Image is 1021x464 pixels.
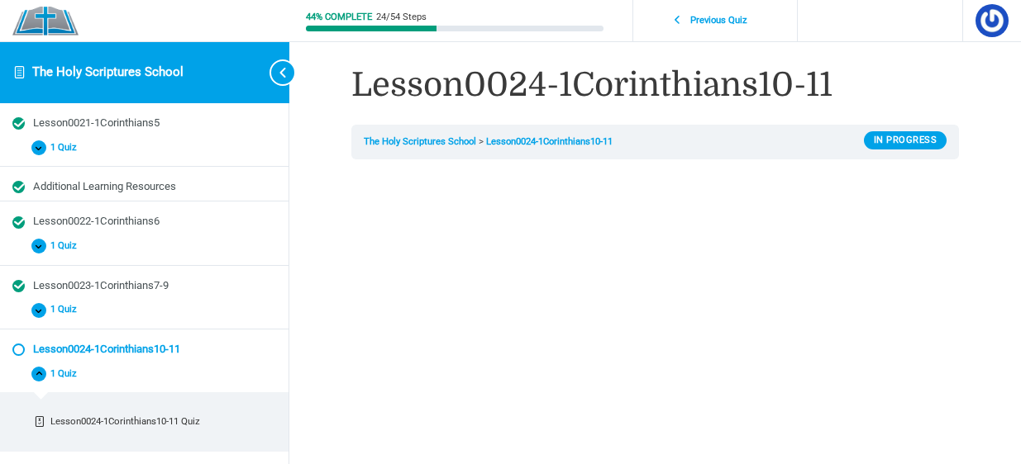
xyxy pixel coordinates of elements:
div: Completed [12,181,25,193]
div: 24/54 Steps [376,12,427,21]
div: Lesson0024-1Corinthians10-11 Quiz [50,414,266,428]
span: 1 Quiz [46,142,87,154]
span: 1 Quiz [46,368,87,380]
div: Not started [12,343,25,356]
a: The Holy Scriptures School [364,136,476,147]
div: Completed [12,280,25,292]
span: 1 Quiz [46,304,87,315]
h1: Lesson0024-1Corinthians10-11 [351,62,959,108]
button: 1 Quiz [12,135,276,159]
div: In Progress [864,131,947,149]
a: The Holy Scriptures School [32,64,184,79]
a: Completed Lesson0022-1Corinthians6 [12,214,276,230]
span: 1 Quiz [46,240,87,252]
div: Completed [12,117,25,130]
button: 1 Quiz [12,234,276,258]
nav: Breadcrumbs [351,125,959,159]
div: Lesson0023-1Corinthians7-9 [33,278,276,294]
a: Completed Additional Learning Resources [12,179,276,195]
a: Previous Quiz [637,6,793,36]
a: Not started Lesson0024-1Corinthians10-11 [12,342,276,357]
a: Completed Lesson0021-1Corinthians5 [12,116,276,131]
button: 1 Quiz [12,298,276,322]
div: Additional Learning Resources [33,179,276,195]
a: Lesson0024-1Corinthians10-11 [486,136,613,147]
div: Incomplete [33,416,45,428]
button: 1 Quiz [12,362,276,386]
div: Lesson0022-1Corinthians6 [33,214,276,230]
div: Lesson0021-1Corinthians5 [33,116,276,131]
span: Previous Quiz [681,15,757,26]
a: Incomplete Lesson0024-1Corinthians10-11 Quiz [18,410,271,433]
button: Toggle sidebar navigation [256,41,289,103]
div: 44% Complete [306,12,372,21]
div: Lesson0024-1Corinthians10-11 [33,342,276,357]
a: Completed Lesson0023-1Corinthians7-9 [12,278,276,294]
div: Completed [12,216,25,229]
